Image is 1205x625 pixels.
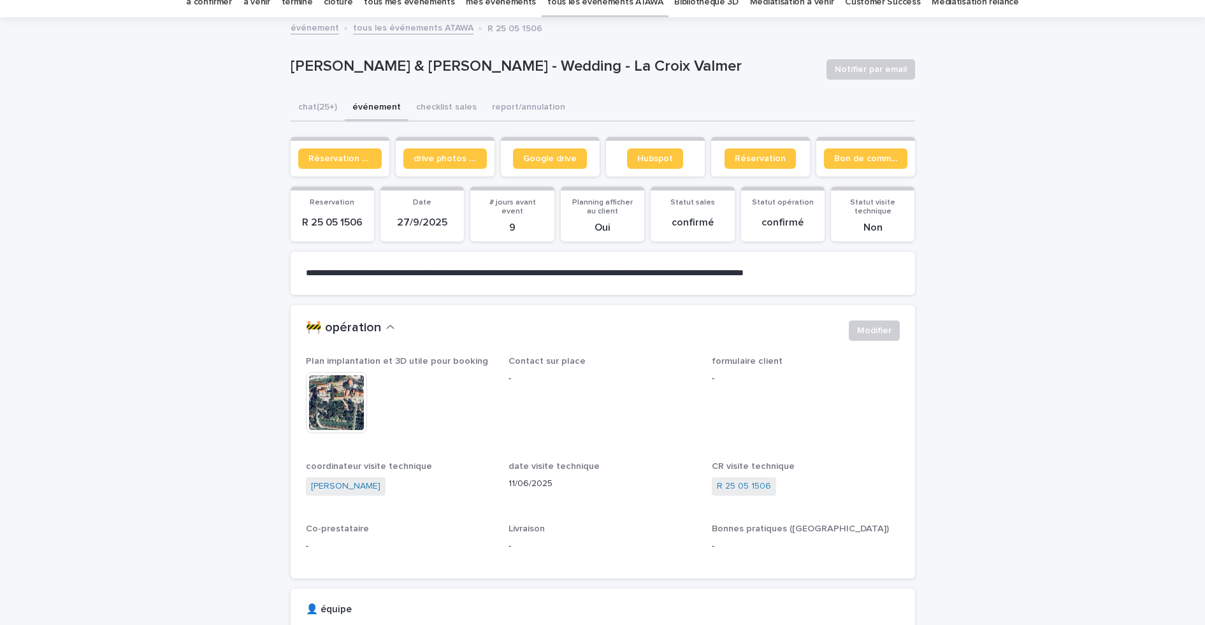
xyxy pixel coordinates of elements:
[834,154,897,163] span: Bon de commande
[306,320,381,336] h2: 🚧 opération
[489,199,536,215] span: # jours avant event
[513,148,587,169] a: Google drive
[752,199,814,206] span: Statut opération
[484,95,573,122] button: report/annulation
[308,154,372,163] span: Réservation client
[310,199,354,206] span: Reservation
[824,148,907,169] a: Bon de commande
[306,524,369,533] span: Co-prestataire
[735,154,786,163] span: Réservation
[839,222,907,234] p: Non
[849,320,900,341] button: Modifier
[523,154,577,163] span: Google drive
[509,540,696,553] p: -
[637,154,673,163] span: Hubspot
[291,57,816,76] p: [PERSON_NAME] & [PERSON_NAME] - Wedding - La Croix Valmer
[306,320,395,336] button: 🚧 opération
[568,222,637,234] p: Oui
[414,154,477,163] span: drive photos coordinateur
[353,20,473,34] a: tous les événements ATAWA
[306,357,488,366] span: Plan implantation et 3D utile pour booking
[388,217,456,229] p: 27/9/2025
[717,480,771,493] a: R 25 05 1506
[826,59,915,80] button: Notifier par email
[306,540,494,553] p: -
[311,480,380,493] a: [PERSON_NAME]
[478,222,546,234] p: 9
[850,199,895,215] span: Statut visite technique
[627,148,683,169] a: Hubspot
[403,148,487,169] a: drive photos coordinateur
[749,217,817,229] p: confirmé
[857,324,891,337] span: Modifier
[712,357,783,366] span: formulaire client
[509,462,600,471] span: date visite technique
[291,20,339,34] a: événement
[306,462,432,471] span: coordinateur visite technique
[835,63,907,76] span: Notifier par email
[509,357,586,366] span: Contact sur place
[298,217,366,229] p: R 25 05 1506
[291,95,345,122] button: chat (25+)
[345,95,408,122] button: événement
[712,462,795,471] span: CR visite technique
[712,524,889,533] span: Bonnes pratiques ([GEOGRAPHIC_DATA])
[298,148,382,169] a: Réservation client
[413,199,431,206] span: Date
[725,148,796,169] a: Réservation
[670,199,715,206] span: Statut sales
[712,372,900,385] p: -
[658,217,726,229] p: confirmé
[509,477,696,491] p: 11/06/2025
[572,199,633,215] span: Planning afficher au client
[712,540,900,553] p: -
[509,372,696,385] p: -
[487,20,542,34] p: R 25 05 1506
[306,604,352,615] h2: 👤 équipe
[408,95,484,122] button: checklist sales
[509,524,545,533] span: Livraison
